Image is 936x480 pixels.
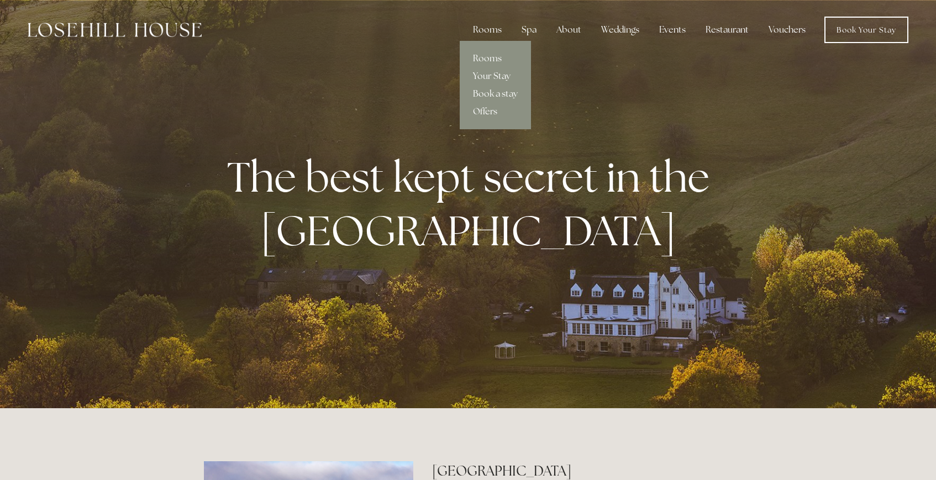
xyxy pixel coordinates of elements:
a: Offers [460,103,531,120]
a: Rooms [460,50,531,67]
div: Restaurant [697,19,758,41]
a: Vouchers [760,19,814,41]
div: About [548,19,590,41]
img: Losehill House [28,23,202,37]
div: Events [650,19,695,41]
div: Rooms [464,19,511,41]
div: Weddings [592,19,648,41]
a: Your Stay [460,67,531,85]
div: Spa [513,19,545,41]
a: Book a stay [460,85,531,103]
strong: The best kept secret in the [GEOGRAPHIC_DATA] [227,150,718,258]
a: Book Your Stay [824,17,908,43]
